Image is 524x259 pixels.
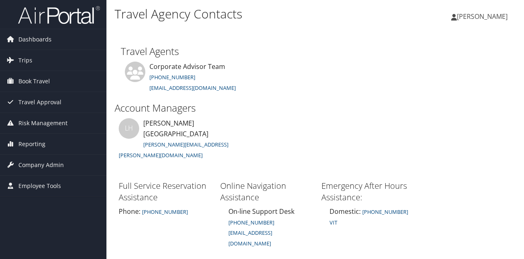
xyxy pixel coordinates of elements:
[321,180,415,203] h3: Emergency After Hours Assistance:
[18,71,50,92] span: Book Travel
[228,229,272,247] small: [EMAIL_ADDRESS][DOMAIN_NAME]
[142,208,188,215] small: [PHONE_NUMBER]
[18,5,100,25] img: airportal-logo.png
[18,50,32,71] span: Trips
[119,206,212,216] div: Phone:
[330,208,408,226] a: [PHONE_NUMBER] VIT
[143,119,208,138] span: [PERSON_NAME][GEOGRAPHIC_DATA]
[228,228,272,248] a: [EMAIL_ADDRESS][DOMAIN_NAME]
[115,5,382,23] h1: Travel Agency Contacts
[18,134,45,154] span: Reporting
[119,180,212,203] h3: Full Service Reservation Assistance
[140,207,188,216] a: [PHONE_NUMBER]
[121,44,510,58] h2: Travel Agents
[18,29,52,50] span: Dashboards
[119,118,139,139] div: LH
[149,73,195,81] a: [PHONE_NUMBER]
[220,180,314,203] h3: Online Navigation Assistance
[228,219,274,226] a: [PHONE_NUMBER]
[330,207,361,216] span: Domestic:
[228,207,294,216] span: On-line Support Desk
[18,92,61,112] span: Travel Approval
[149,84,236,92] a: [EMAIL_ADDRESS][DOMAIN_NAME]
[18,113,68,133] span: Risk Management
[457,12,508,21] span: [PERSON_NAME]
[149,62,225,71] span: Corporate Advisor Team
[18,176,61,196] span: Employee Tools
[451,4,516,29] a: [PERSON_NAME]
[18,155,64,175] span: Company Admin
[119,141,228,159] a: [PERSON_NAME][EMAIL_ADDRESS][PERSON_NAME][DOMAIN_NAME]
